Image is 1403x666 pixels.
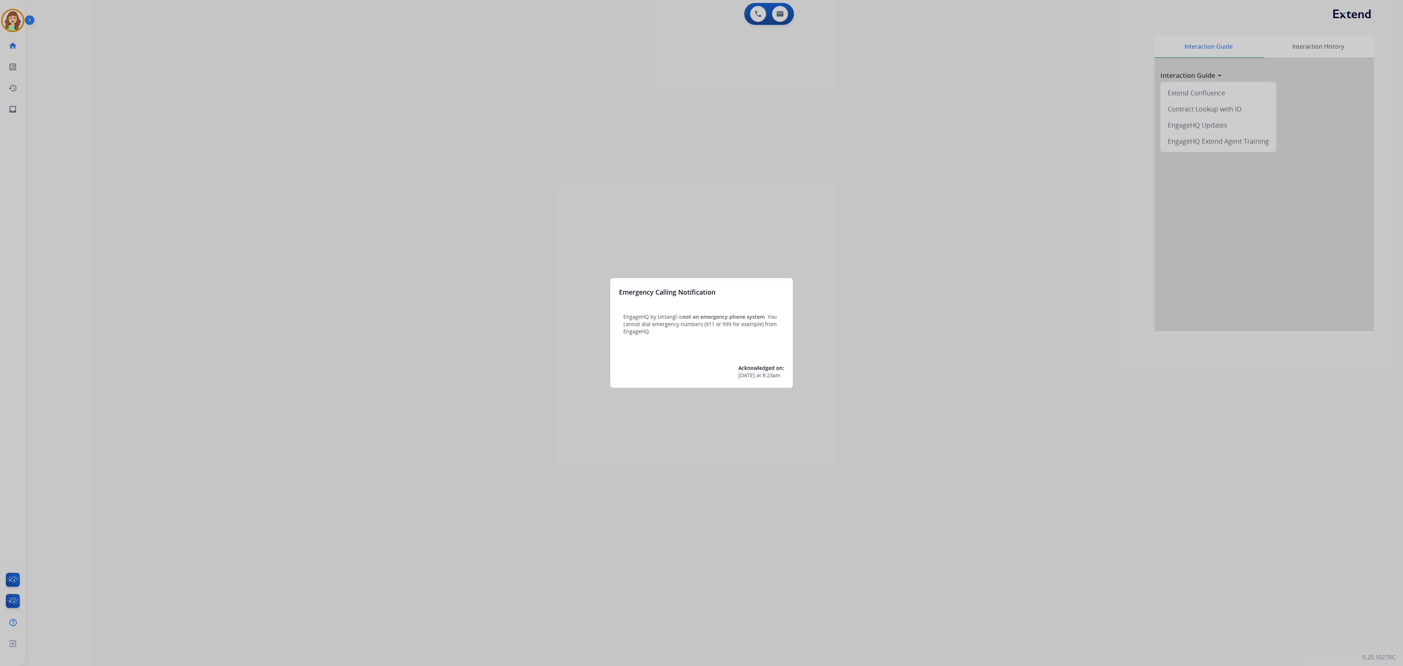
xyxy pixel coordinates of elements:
p: EngageHQ by Untangl is . You cannot dial emergency numbers (911 or 999 for example) from EngageHQ. [623,313,780,335]
span: 8:23am [763,372,780,379]
div: at [738,372,784,379]
h3: Emergency Calling Notification [619,287,715,297]
span: not an emergency phone system [683,313,765,320]
span: [DATE] [738,372,755,379]
p: 0.20.1027RC [1362,653,1396,662]
span: Acknowledged on: [738,364,784,371]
